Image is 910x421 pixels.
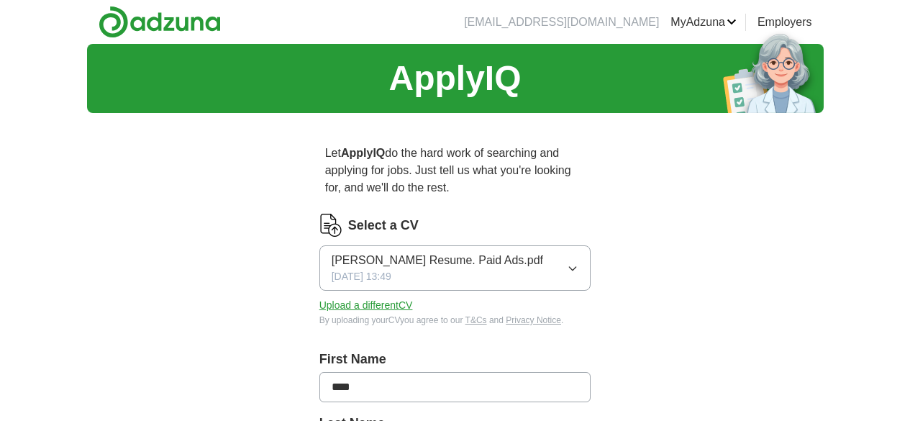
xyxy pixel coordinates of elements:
[341,147,385,159] strong: ApplyIQ
[332,269,391,284] span: [DATE] 13:49
[319,314,591,327] div: By uploading your CV you agree to our and .
[319,298,413,313] button: Upload a differentCV
[99,6,221,38] img: Adzuna logo
[757,14,812,31] a: Employers
[465,315,487,325] a: T&Cs
[319,139,591,202] p: Let do the hard work of searching and applying for jobs. Just tell us what you're looking for, an...
[319,245,591,291] button: [PERSON_NAME] Resume. Paid Ads.pdf[DATE] 13:49
[388,53,521,104] h1: ApplyIQ
[506,315,561,325] a: Privacy Notice
[332,252,543,269] span: [PERSON_NAME] Resume. Paid Ads.pdf
[348,216,419,235] label: Select a CV
[670,14,737,31] a: MyAdzuna
[319,350,591,369] label: First Name
[319,214,342,237] img: CV Icon
[464,14,659,31] li: [EMAIL_ADDRESS][DOMAIN_NAME]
